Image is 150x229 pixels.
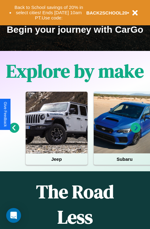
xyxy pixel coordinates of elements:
h1: Explore by make [6,58,144,84]
b: BACK2SCHOOL20 [86,10,127,15]
div: Open Intercom Messenger [6,208,21,223]
button: Back to School savings of 20% in select cities! Ends [DATE] 10am PT.Use code: [11,3,86,22]
h4: Jeep [26,153,88,165]
div: Give Feedback [3,102,7,127]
